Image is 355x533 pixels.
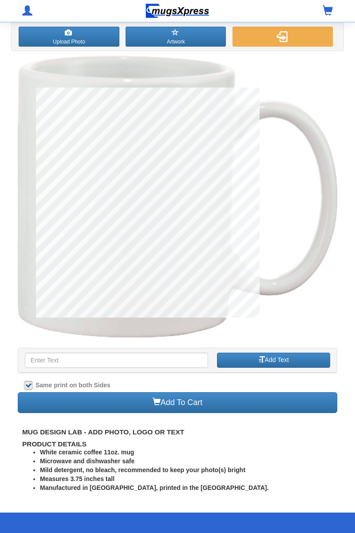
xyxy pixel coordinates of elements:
[25,353,208,368] input: Enter Text
[40,457,134,465] b: Microwave and dishwasher safe
[145,3,210,19] img: mugsexpress logo
[276,31,288,42] img: flipw.png
[18,392,337,413] a: Add To Cart
[18,53,337,341] img: Awhite.gif
[126,27,226,47] button: Artwork
[40,475,114,482] b: Measures 3.75 inches tall
[22,441,337,448] h2: Product Details
[40,484,268,491] b: Manufactured in [GEOGRAPHIC_DATA], printed in the [GEOGRAPHIC_DATA].
[40,466,245,473] b: Mild detergent, no bleach, recommended to keep your photo(s) bright
[22,429,337,436] h1: Mug Design Lab - Add photo, logo or Text
[217,353,330,368] button: Add Text
[19,27,119,47] label: Upload Photo
[40,449,134,456] b: White ceramic coffee 11oz. mug
[35,382,110,389] b: Same print on both Sides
